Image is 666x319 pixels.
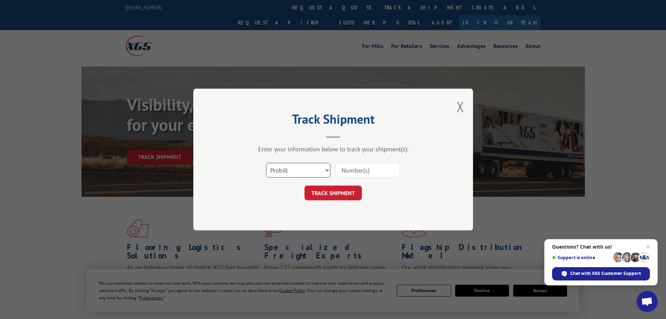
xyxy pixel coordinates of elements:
[552,244,650,250] span: Questions? Chat with us!
[457,97,464,116] button: Close modal
[644,243,652,251] span: Close chat
[336,163,400,178] input: Number(s)
[637,291,658,312] div: Open chat
[552,255,611,260] span: Support is online
[228,145,438,153] div: Enter your information below to track your shipment(s).
[305,186,362,200] button: TRACK SHIPMENT
[228,114,438,127] h2: Track Shipment
[552,267,650,280] div: Chat with XGS Customer Support
[570,270,641,277] span: Chat with XGS Customer Support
